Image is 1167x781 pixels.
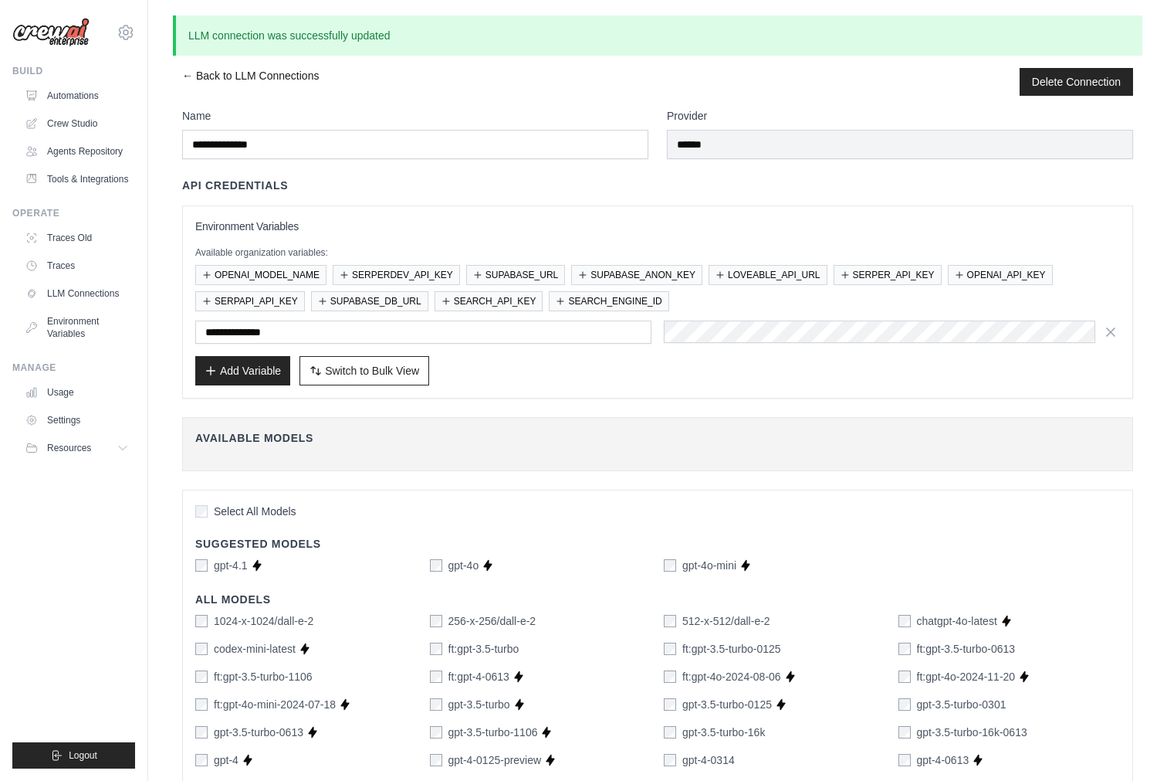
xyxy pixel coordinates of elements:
label: gpt-4 [214,752,238,768]
label: codex-mini-latest [214,641,296,657]
label: ft:gpt-4-0613 [448,669,509,684]
a: Automations [19,83,135,108]
label: gpt-3.5-turbo-0125 [682,697,772,712]
input: 512-x-512/dall-e-2 [664,615,676,627]
h4: Available Models [195,430,1120,446]
input: gpt-3.5-turbo-16k-0613 [898,726,911,739]
span: Resources [47,442,91,454]
label: 1024-x-1024/dall-e-2 [214,613,313,629]
a: Environment Variables [19,309,135,346]
label: gpt-3.5-turbo-1106 [448,725,538,740]
button: SUPABASE_URL [466,265,565,285]
input: ft:gpt-4o-mini-2024-07-18 [195,698,208,711]
label: 512-x-512/dall-e-2 [682,613,770,629]
a: Traces [19,253,135,278]
input: 1024-x-1024/dall-e-2 [195,615,208,627]
h4: All Models [195,592,1120,607]
a: LLM Connections [19,281,135,306]
a: Traces Old [19,226,135,250]
label: gpt-3.5-turbo-0613 [214,725,303,740]
button: Delete Connection [1032,74,1121,90]
label: gpt-3.5-turbo [448,697,510,712]
input: gpt-4-0613 [898,754,911,766]
button: SERPAPI_API_KEY [195,291,305,311]
p: LLM connection was successfully updated [173,15,1142,56]
label: ft:gpt-3.5-turbo-0613 [917,641,1016,657]
div: Build [12,65,135,77]
input: ft:gpt-3.5-turbo [430,643,442,655]
label: chatgpt-4o-latest [917,613,997,629]
input: ft:gpt-4-0613 [430,671,442,683]
input: 256-x-256/dall-e-2 [430,615,442,627]
button: Switch to Bulk View [299,356,429,385]
button: Resources [19,436,135,460]
a: Tools & Integrations [19,167,135,192]
a: Crew Studio [19,111,135,136]
h3: Environment Variables [195,219,1120,234]
input: gpt-3.5-turbo-1106 [430,726,442,739]
label: ft:gpt-4o-mini-2024-07-18 [214,697,336,712]
img: Logo [12,18,90,47]
input: gpt-4-0314 [664,754,676,766]
label: ft:gpt-4o-2024-11-20 [917,669,1016,684]
label: Provider [667,108,1133,124]
div: Manage [12,362,135,374]
div: Operate [12,207,135,219]
input: gpt-3.5-turbo [430,698,442,711]
label: gpt-4-0613 [917,752,969,768]
input: gpt-4.1 [195,559,208,572]
input: ft:gpt-3.5-turbo-0613 [898,643,911,655]
button: SUPABASE_DB_URL [311,291,428,311]
a: Settings [19,408,135,433]
input: chatgpt-4o-latest [898,615,911,627]
input: gpt-4-0125-preview [430,754,442,766]
label: gpt-4o [448,558,479,573]
button: SEARCH_API_KEY [435,291,543,311]
label: ft:gpt-4o-2024-08-06 [682,669,781,684]
input: gpt-4 [195,754,208,766]
input: gpt-3.5-turbo-0301 [898,698,911,711]
label: ft:gpt-3.5-turbo-1106 [214,669,313,684]
button: SUPABASE_ANON_KEY [571,265,702,285]
a: Agents Repository [19,139,135,164]
button: Add Variable [195,356,290,385]
input: gpt-3.5-turbo-0125 [664,698,676,711]
input: ft:gpt-3.5-turbo-0125 [664,643,676,655]
label: gpt-3.5-turbo-0301 [917,697,1006,712]
input: ft:gpt-4o-2024-08-06 [664,671,676,683]
button: OPENAI_MODEL_NAME [195,265,326,285]
p: Available organization variables: [195,246,1120,259]
input: Select All Models [195,505,208,518]
input: gpt-3.5-turbo-16k [664,726,676,739]
a: Usage [19,380,135,405]
a: ← Back to LLM Connections [182,68,319,96]
button: SERPER_API_KEY [834,265,942,285]
button: LOVEABLE_API_URL [709,265,827,285]
input: ft:gpt-4o-2024-11-20 [898,671,911,683]
label: gpt-3.5-turbo-16k-0613 [917,725,1027,740]
label: ft:gpt-3.5-turbo [448,641,519,657]
input: gpt-4o [430,559,442,572]
h4: API Credentials [182,178,288,193]
button: OPENAI_API_KEY [948,265,1053,285]
input: codex-mini-latest [195,643,208,655]
h4: Suggested Models [195,536,1120,552]
label: gpt-4o-mini [682,558,736,573]
button: SEARCH_ENGINE_ID [549,291,668,311]
button: SERPERDEV_API_KEY [333,265,460,285]
span: Logout [69,749,97,762]
span: Select All Models [214,504,296,519]
input: gpt-4o-mini [664,559,676,572]
label: ft:gpt-3.5-turbo-0125 [682,641,781,657]
label: gpt-3.5-turbo-16k [682,725,765,740]
input: ft:gpt-3.5-turbo-1106 [195,671,208,683]
label: Name [182,108,648,124]
label: gpt-4-0125-preview [448,752,542,768]
label: gpt-4.1 [214,558,248,573]
input: gpt-3.5-turbo-0613 [195,726,208,739]
span: Switch to Bulk View [325,363,419,379]
label: 256-x-256/dall-e-2 [448,613,536,629]
label: gpt-4-0314 [682,752,735,768]
button: Logout [12,742,135,769]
